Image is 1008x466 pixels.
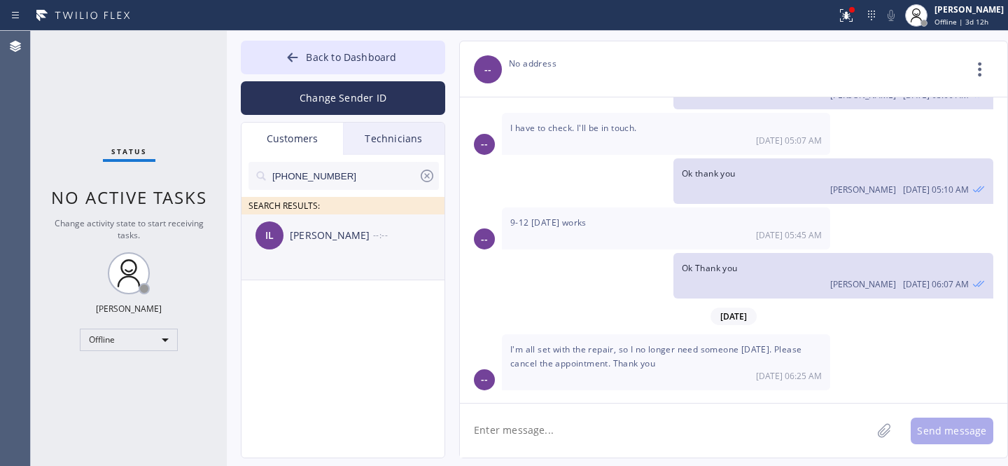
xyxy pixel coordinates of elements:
[241,41,445,74] button: Back to Dashboard
[265,228,274,244] span: IL
[911,418,993,444] button: Send message
[373,227,446,243] div: --:--
[481,371,488,388] span: --
[306,50,396,64] span: Back to Dashboard
[830,184,896,196] span: [PERSON_NAME]
[756,370,822,382] span: [DATE] 06:25 AM
[510,122,637,134] span: I have to check. I'll be in touch.
[241,81,445,115] button: Change Sender ID
[903,184,969,196] span: [DATE] 05:10 AM
[502,207,830,249] div: 08/29/2025 9:45 AM
[830,278,896,290] span: [PERSON_NAME]
[682,167,736,179] span: Ok thank you
[290,228,373,244] div: [PERSON_NAME]
[756,135,822,146] span: [DATE] 05:07 AM
[934,17,988,27] span: Offline | 3d 12h
[881,6,901,25] button: Mute
[502,334,830,390] div: 08/30/2025 9:25 AM
[248,200,320,212] span: SEARCH RESULTS:
[934,4,1004,15] div: [PERSON_NAME]
[343,123,444,155] div: Technicians
[481,231,488,247] span: --
[241,123,343,155] div: Customers
[903,278,969,290] span: [DATE] 06:07 AM
[96,303,162,315] div: [PERSON_NAME]
[271,162,419,190] input: Search
[710,308,757,325] span: [DATE]
[682,262,738,274] span: Ok Thank you
[510,343,801,369] span: I'm all set with the repair, so I no longer need someone [DATE]. Please cancel the appointment. T...
[673,158,993,204] div: 08/29/2025 9:10 AM
[756,229,822,241] span: [DATE] 05:45 AM
[502,113,830,155] div: 08/29/2025 9:07 AM
[481,136,488,152] span: --
[673,253,993,299] div: 08/29/2025 9:07 AM
[484,62,491,78] span: --
[509,55,556,71] div: No address
[111,146,147,156] span: Status
[55,217,204,241] span: Change activity state to start receiving tasks.
[80,329,178,351] div: Offline
[51,186,207,209] span: No active tasks
[510,217,587,228] span: 9-12 [DATE] works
